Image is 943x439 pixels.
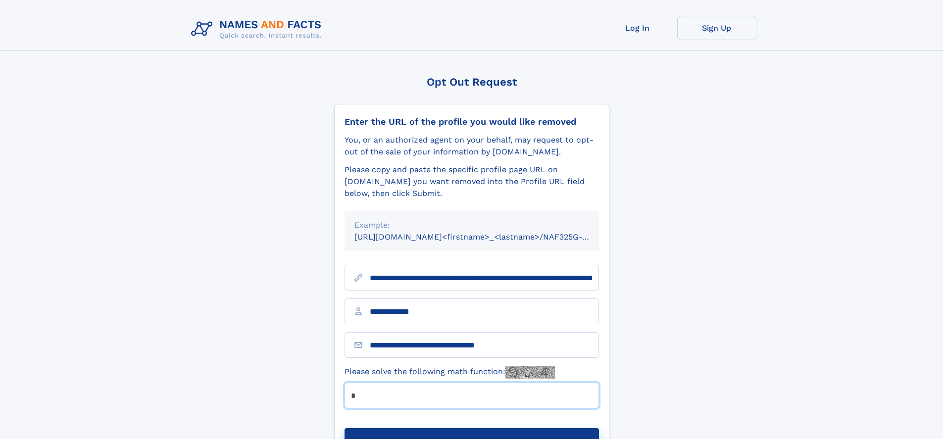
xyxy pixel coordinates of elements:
[345,366,555,379] label: Please solve the following math function:
[677,16,756,40] a: Sign Up
[345,134,599,158] div: You, or an authorized agent on your behalf, may request to opt-out of the sale of your informatio...
[598,16,677,40] a: Log In
[345,164,599,199] div: Please copy and paste the specific profile page URL on [DOMAIN_NAME] you want removed into the Pr...
[354,219,589,231] div: Example:
[334,76,609,88] div: Opt Out Request
[354,232,618,242] small: [URL][DOMAIN_NAME]<firstname>_<lastname>/NAF325G-xxxxxxxx
[345,116,599,127] div: Enter the URL of the profile you would like removed
[187,16,330,43] img: Logo Names and Facts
